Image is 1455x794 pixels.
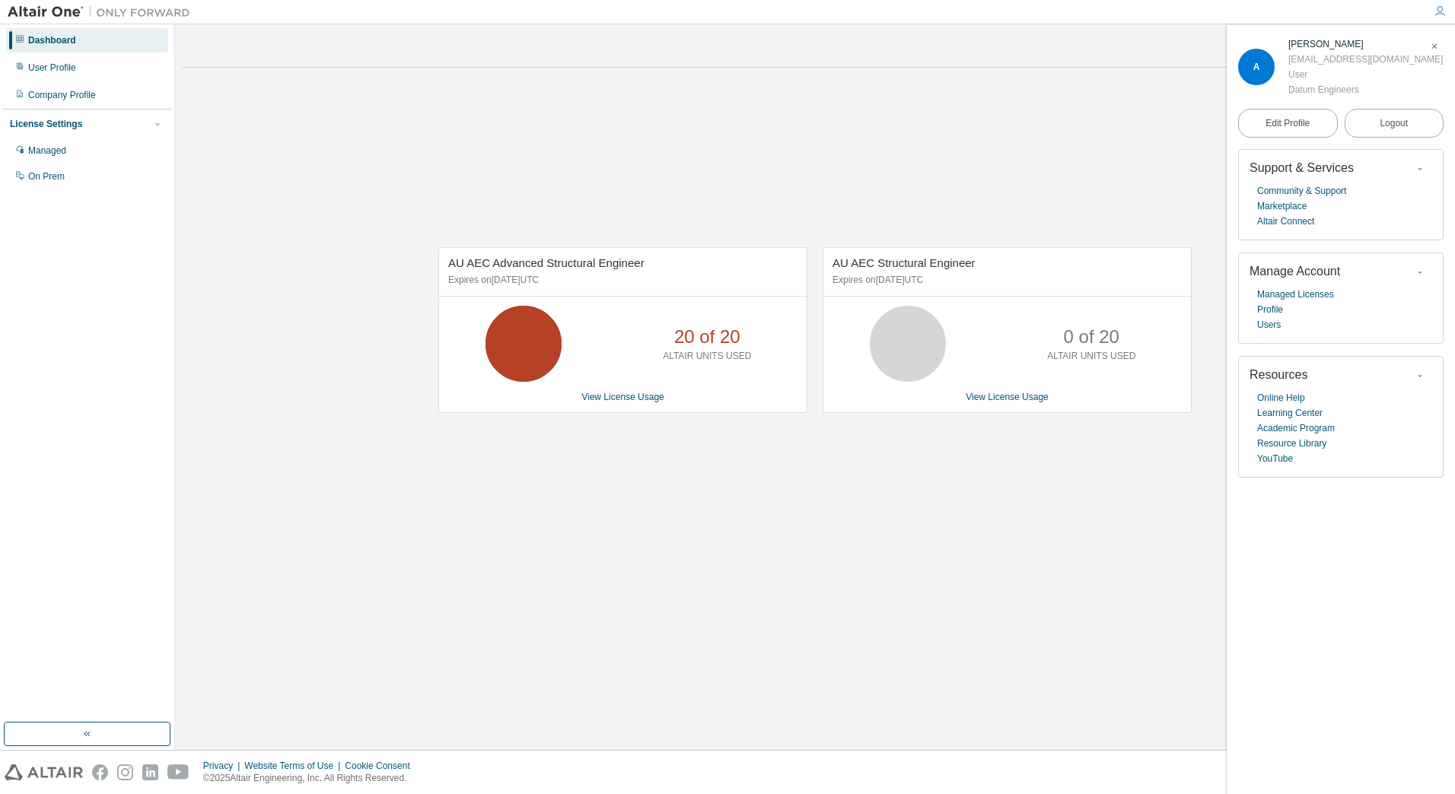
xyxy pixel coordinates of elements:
p: ALTAIR UNITS USED [1047,350,1135,363]
div: Cookie Consent [345,760,419,772]
a: Marketplace [1257,198,1307,214]
img: youtube.svg [167,764,189,780]
div: Website Terms of Use [244,760,345,772]
p: Expires on [DATE] UTC [448,274,794,287]
span: Support & Services [1250,161,1354,174]
img: instagram.svg [117,764,133,780]
div: Angshuman Baruah [1288,37,1443,52]
a: Edit Profile [1238,109,1338,138]
div: [EMAIL_ADDRESS][DOMAIN_NAME] [1288,52,1443,67]
p: ALTAIR UNITS USED [663,350,751,363]
a: Resource Library [1257,436,1326,451]
div: Privacy [203,760,244,772]
span: AU AEC Structural Engineer [833,256,976,269]
span: Edit Profile [1266,117,1310,129]
div: User [1288,67,1443,82]
a: Academic Program [1257,421,1335,436]
p: 0 of 20 [1064,324,1119,350]
div: Datum Engineers [1288,82,1443,97]
a: Users [1257,317,1281,332]
div: User Profile [28,62,76,74]
img: altair_logo.svg [5,764,83,780]
button: Logout [1345,109,1444,138]
div: Managed [28,145,66,157]
a: YouTube [1257,451,1293,466]
p: Expires on [DATE] UTC [833,274,1178,287]
p: 20 of 20 [674,324,740,350]
a: Online Help [1257,390,1305,405]
div: License Settings [10,118,82,130]
a: Altair Connect [1257,214,1314,229]
span: Logout [1380,116,1408,131]
div: Dashboard [28,34,76,46]
a: View License Usage [966,392,1049,402]
img: linkedin.svg [142,764,158,780]
span: A [1253,62,1260,72]
a: Profile [1257,302,1283,317]
img: Altair One [8,5,198,20]
a: Community & Support [1257,183,1346,198]
img: facebook.svg [92,764,108,780]
a: Learning Center [1257,405,1323,421]
a: Managed Licenses [1257,287,1334,302]
div: On Prem [28,170,65,183]
span: AU AEC Advanced Structural Engineer [448,256,645,269]
span: Resources [1250,368,1307,381]
span: Manage Account [1250,265,1340,278]
p: © 2025 Altair Engineering, Inc. All Rights Reserved. [203,772,419,785]
div: Company Profile [28,89,96,101]
a: View License Usage [581,392,664,402]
